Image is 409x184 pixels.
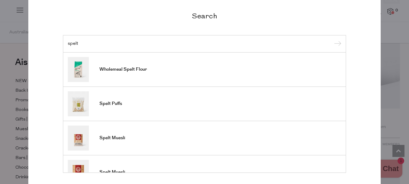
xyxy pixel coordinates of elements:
img: Spelt Puffs [68,91,89,116]
span: Spelt Muesli [99,135,125,141]
input: Search [68,41,341,46]
span: Spelt Puffs [99,101,122,107]
a: Spelt Muesli [68,125,341,150]
img: Spelt Muesli [68,125,89,150]
img: Wholemeal Spelt Flour [68,57,89,82]
h2: Search [63,11,346,20]
span: Spelt Muesli [99,169,125,175]
a: Spelt Puffs [68,91,341,116]
span: Wholemeal Spelt Flour [99,66,147,72]
a: Wholemeal Spelt Flour [68,57,341,82]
